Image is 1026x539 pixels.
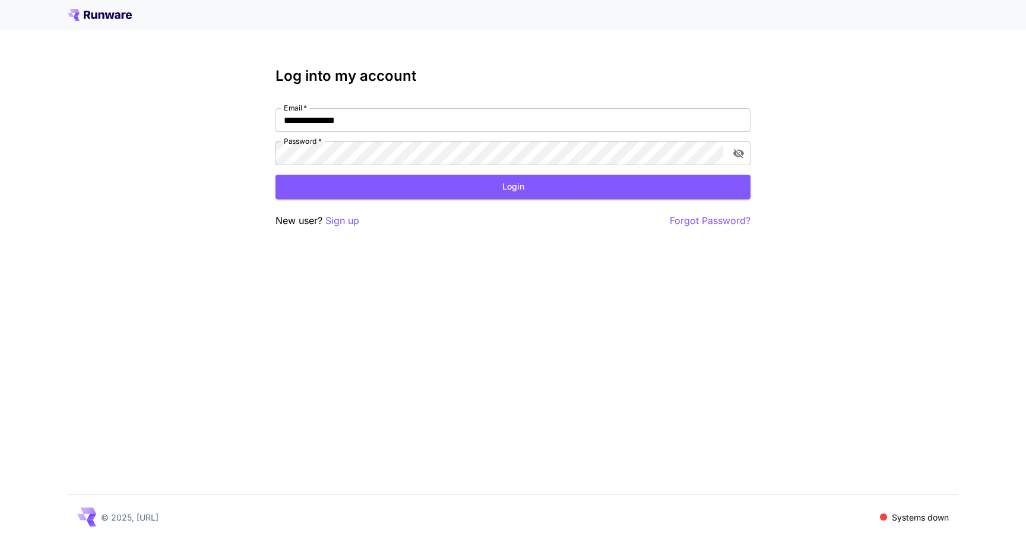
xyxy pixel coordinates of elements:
[101,511,159,524] p: © 2025, [URL]
[284,103,307,113] label: Email
[275,68,750,84] h3: Log into my account
[325,213,359,228] button: Sign up
[892,511,949,524] p: Systems down
[275,213,359,228] p: New user?
[284,136,322,146] label: Password
[728,143,749,164] button: toggle password visibility
[670,213,750,228] button: Forgot Password?
[275,175,750,199] button: Login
